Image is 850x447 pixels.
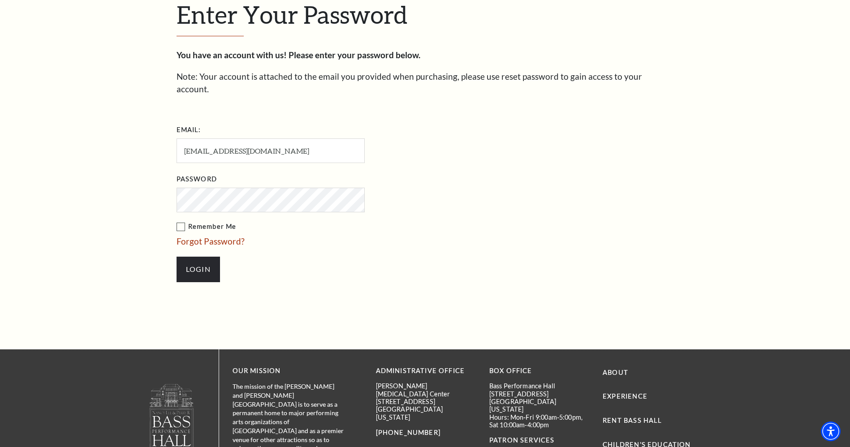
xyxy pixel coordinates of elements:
p: Note: Your account is attached to the email you provided when purchasing, please use reset passwo... [177,70,674,96]
p: [GEOGRAPHIC_DATA][US_STATE] [489,398,589,413]
p: [STREET_ADDRESS] [376,398,476,405]
p: [PERSON_NAME][MEDICAL_DATA] Center [376,382,476,398]
p: OUR MISSION [233,365,345,377]
input: Required [177,138,365,163]
p: Hours: Mon-Fri 9:00am-5:00pm, Sat 10:00am-4:00pm [489,413,589,429]
a: Forgot Password? [177,236,245,246]
a: About [603,369,628,376]
p: BOX OFFICE [489,365,589,377]
strong: Please enter your password below. [289,50,420,60]
p: [STREET_ADDRESS] [489,390,589,398]
a: Rent Bass Hall [603,417,662,424]
p: Bass Performance Hall [489,382,589,390]
input: Submit button [177,257,220,282]
a: Experience [603,392,647,400]
div: Accessibility Menu [821,421,841,441]
strong: You have an account with us! [177,50,287,60]
label: Email: [177,125,201,136]
p: Administrative Office [376,365,476,377]
label: Password [177,174,217,185]
label: Remember Me [177,221,454,232]
p: [PHONE_NUMBER] [376,427,476,438]
p: [GEOGRAPHIC_DATA][US_STATE] [376,405,476,421]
